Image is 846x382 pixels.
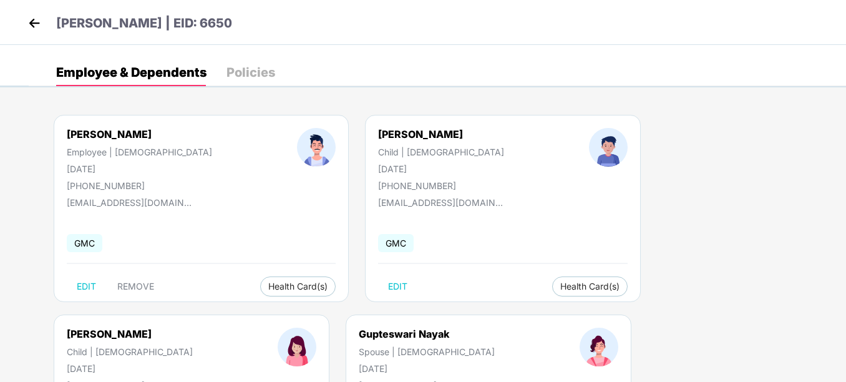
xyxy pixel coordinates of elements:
div: [PERSON_NAME] [67,128,212,140]
div: Employee | [DEMOGRAPHIC_DATA] [67,147,212,157]
div: [PERSON_NAME] [67,328,193,340]
span: EDIT [388,282,407,291]
div: Spouse | [DEMOGRAPHIC_DATA] [359,346,495,357]
div: Child | [DEMOGRAPHIC_DATA] [378,147,504,157]
button: EDIT [378,277,417,296]
div: Gupteswari Nayak [359,328,495,340]
div: Policies [226,66,275,79]
img: profileImage [278,328,316,366]
img: profileImage [580,328,618,366]
button: Health Card(s) [260,277,336,296]
div: [EMAIL_ADDRESS][DOMAIN_NAME] [67,197,192,208]
div: [DATE] [67,164,212,174]
div: [PHONE_NUMBER] [378,180,504,191]
span: Health Card(s) [560,283,620,290]
span: GMC [378,234,414,252]
p: [PERSON_NAME] | EID: 6650 [56,14,232,33]
img: back [25,14,44,32]
div: [DATE] [67,363,193,374]
div: [DATE] [378,164,504,174]
div: [DATE] [359,363,495,374]
div: Child | [DEMOGRAPHIC_DATA] [67,346,193,357]
div: Employee & Dependents [56,66,207,79]
div: [PHONE_NUMBER] [67,180,212,191]
button: Health Card(s) [552,277,628,296]
div: [PERSON_NAME] [378,128,504,140]
button: REMOVE [107,277,164,296]
span: REMOVE [117,282,154,291]
button: EDIT [67,277,106,296]
span: EDIT [77,282,96,291]
img: profileImage [297,128,336,167]
img: profileImage [589,128,628,167]
span: GMC [67,234,102,252]
div: [EMAIL_ADDRESS][DOMAIN_NAME] [378,197,503,208]
span: Health Card(s) [268,283,328,290]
